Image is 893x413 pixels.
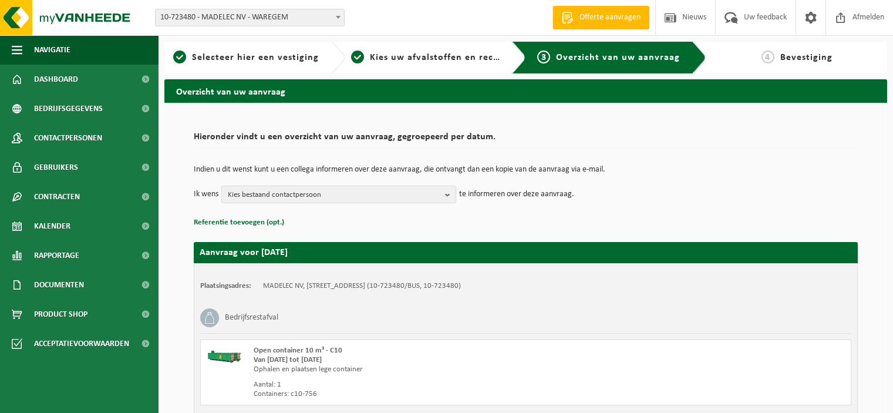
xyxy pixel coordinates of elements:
[254,356,322,364] strong: Van [DATE] tot [DATE]
[173,51,186,63] span: 1
[34,329,129,358] span: Acceptatievoorwaarden
[221,186,456,203] button: Kies bestaand contactpersoon
[351,51,503,65] a: 2Kies uw afvalstoffen en recipiënten
[194,186,218,203] p: Ik wens
[34,123,102,153] span: Contactpersonen
[370,53,531,62] span: Kies uw afvalstoffen en recipiënten
[200,282,251,290] strong: Plaatsingsadres:
[194,132,858,148] h2: Hieronder vindt u een overzicht van uw aanvraag, gegroepeerd per datum.
[34,300,87,329] span: Product Shop
[254,347,342,354] span: Open container 10 m³ - C10
[263,281,461,291] td: MADELEC NV, [STREET_ADDRESS] (10-723480/BUS, 10-723480)
[537,51,550,63] span: 3
[200,248,288,257] strong: Aanvraag voor [DATE]
[34,35,70,65] span: Navigatie
[34,241,79,270] span: Rapportage
[225,308,278,327] h3: Bedrijfsrestafval
[34,153,78,182] span: Gebruikers
[192,53,319,62] span: Selecteer hier een vestiging
[254,365,573,374] div: Ophalen en plaatsen lege container
[459,186,574,203] p: te informeren over deze aanvraag.
[155,9,345,26] span: 10-723480 - MADELEC NV - WAREGEM
[164,79,887,102] h2: Overzicht van uw aanvraag
[577,12,643,23] span: Offerte aanvragen
[254,390,573,399] div: Containers: c10-756
[254,380,573,390] div: Aantal: 1
[552,6,649,29] a: Offerte aanvragen
[351,51,364,63] span: 2
[34,65,78,94] span: Dashboard
[34,270,84,300] span: Documenten
[228,186,440,204] span: Kies bestaand contactpersoon
[170,51,322,65] a: 1Selecteer hier een vestiging
[34,94,103,123] span: Bedrijfsgegevens
[207,346,242,364] img: HK-XC-10-GN-00.png
[761,51,774,63] span: 4
[34,211,70,241] span: Kalender
[194,215,284,230] button: Referentie toevoegen (opt.)
[556,53,680,62] span: Overzicht van uw aanvraag
[34,182,80,211] span: Contracten
[194,166,858,174] p: Indien u dit wenst kunt u een collega informeren over deze aanvraag, die ontvangt dan een kopie v...
[780,53,833,62] span: Bevestiging
[156,9,344,26] span: 10-723480 - MADELEC NV - WAREGEM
